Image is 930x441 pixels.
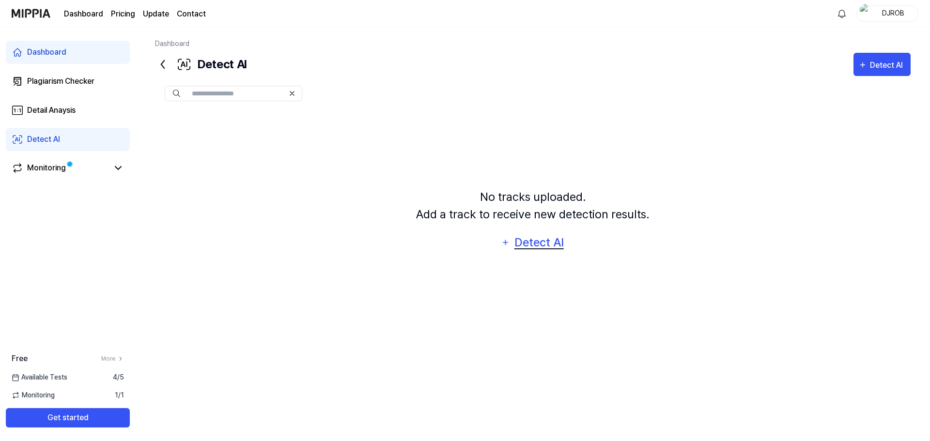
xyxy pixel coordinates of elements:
[27,105,76,116] div: Detail Anaysis
[870,59,906,72] div: Detect AI
[6,128,130,151] a: Detect AI
[6,99,130,122] a: Detail Anaysis
[12,162,108,174] a: Monitoring
[27,76,94,87] div: Plagiarism Checker
[12,353,28,365] span: Free
[64,8,103,20] a: Dashboard
[6,41,130,64] a: Dashboard
[6,408,130,427] button: Get started
[12,372,67,382] span: Available Tests
[513,233,565,252] div: Detect AI
[856,5,918,22] button: profileDJROB
[12,390,55,400] span: Monitoring
[416,188,650,223] div: No tracks uploaded. Add a track to receive new detection results.
[155,40,189,47] a: Dashboard
[27,134,60,145] div: Detect AI
[860,4,871,23] img: profile
[27,46,66,58] div: Dashboard
[143,8,169,20] a: Update
[874,8,912,18] div: DJROB
[111,8,135,20] a: Pricing
[836,8,848,19] img: 알림
[495,231,571,254] button: Detect AI
[177,8,206,20] a: Contact
[115,390,124,400] span: 1 / 1
[113,372,124,382] span: 4 / 5
[853,53,911,76] button: Detect AI
[101,354,124,363] a: More
[173,90,180,97] img: Search
[27,162,66,174] div: Monitoring
[6,70,130,93] a: Plagiarism Checker
[155,53,247,76] div: Detect AI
